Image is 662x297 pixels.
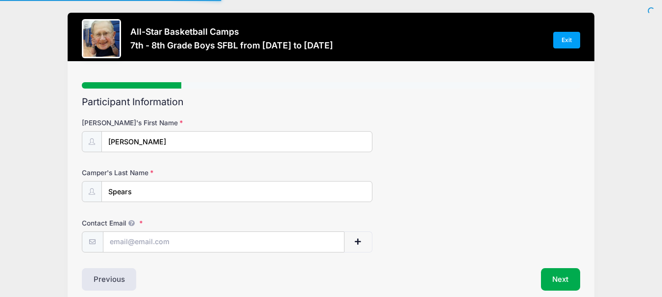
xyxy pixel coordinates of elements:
[82,118,248,128] label: [PERSON_NAME]'s First Name
[82,168,248,178] label: Camper's Last Name
[130,40,333,50] h3: 7th - 8th Grade Boys SFBL from [DATE] to [DATE]
[101,181,372,202] input: Camper's Last Name
[82,268,137,291] button: Previous
[101,131,372,152] input: Camper's First Name
[82,218,248,228] label: Contact Email
[103,231,344,252] input: email@email.com
[541,268,581,291] button: Next
[82,96,580,108] h2: Participant Information
[553,32,581,48] a: Exit
[130,26,333,37] h3: All-Star Basketball Camps
[126,219,138,227] span: We will send confirmations, payment reminders, and custom email messages to each address listed. ...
